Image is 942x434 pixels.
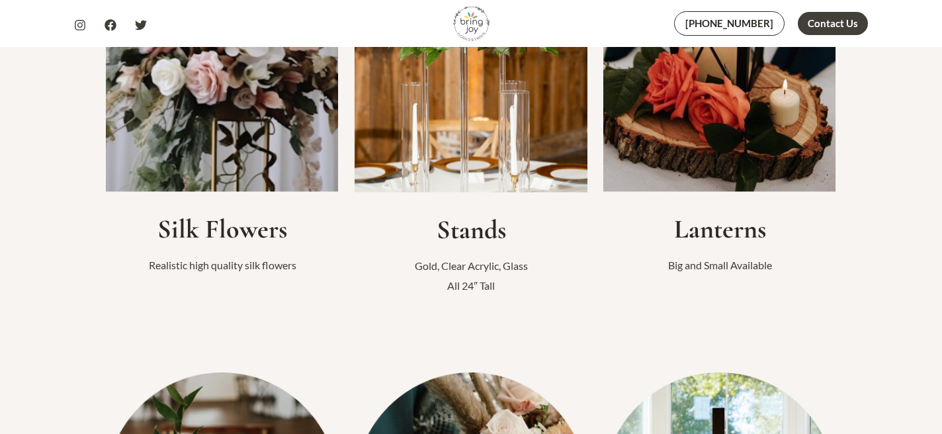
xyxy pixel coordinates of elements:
h2: Silk Flowers [106,213,339,245]
a: [PHONE_NUMBER] [674,11,785,36]
h2: Lanterns [603,213,836,245]
a: Twitter [135,19,147,31]
img: Bring Joy [453,5,490,42]
p: Big and Small Available [603,255,836,275]
a: Instagram [74,19,86,31]
p: Realistic high quality silk flowers [106,255,339,275]
h2: Stands [355,214,587,245]
a: Facebook [105,19,116,31]
p: Gold, Clear Acrylic, Glass All 24″ Tall [355,256,587,295]
a: Contact Us [798,12,868,35]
